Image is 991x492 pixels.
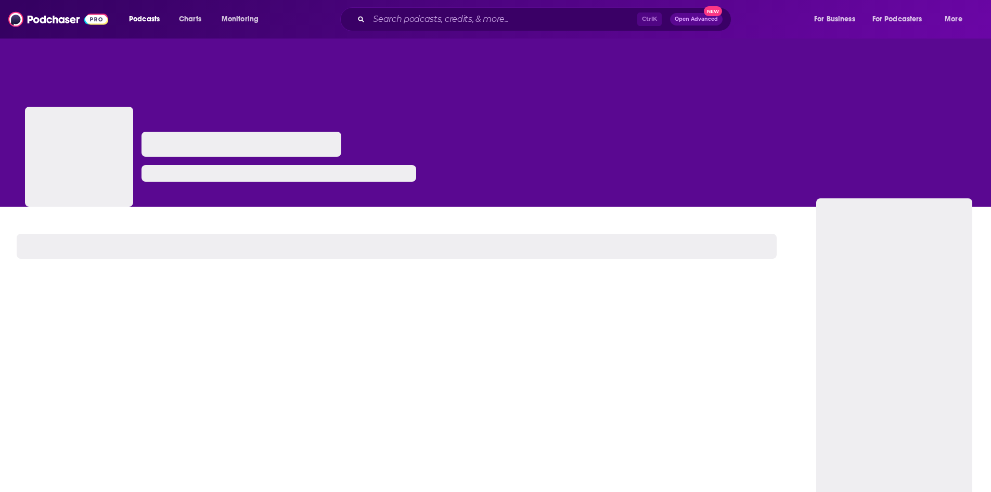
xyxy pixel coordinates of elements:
[214,11,272,28] button: open menu
[937,11,975,28] button: open menu
[675,17,718,22] span: Open Advanced
[8,9,108,29] img: Podchaser - Follow, Share and Rate Podcasts
[179,12,201,27] span: Charts
[369,11,637,28] input: Search podcasts, credits, & more...
[814,12,855,27] span: For Business
[222,12,259,27] span: Monitoring
[637,12,662,26] span: Ctrl K
[350,7,741,31] div: Search podcasts, credits, & more...
[172,11,208,28] a: Charts
[866,11,937,28] button: open menu
[704,6,723,16] span: New
[670,13,723,26] button: Open AdvancedNew
[945,12,962,27] span: More
[129,12,160,27] span: Podcasts
[807,11,868,28] button: open menu
[872,12,922,27] span: For Podcasters
[122,11,173,28] button: open menu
